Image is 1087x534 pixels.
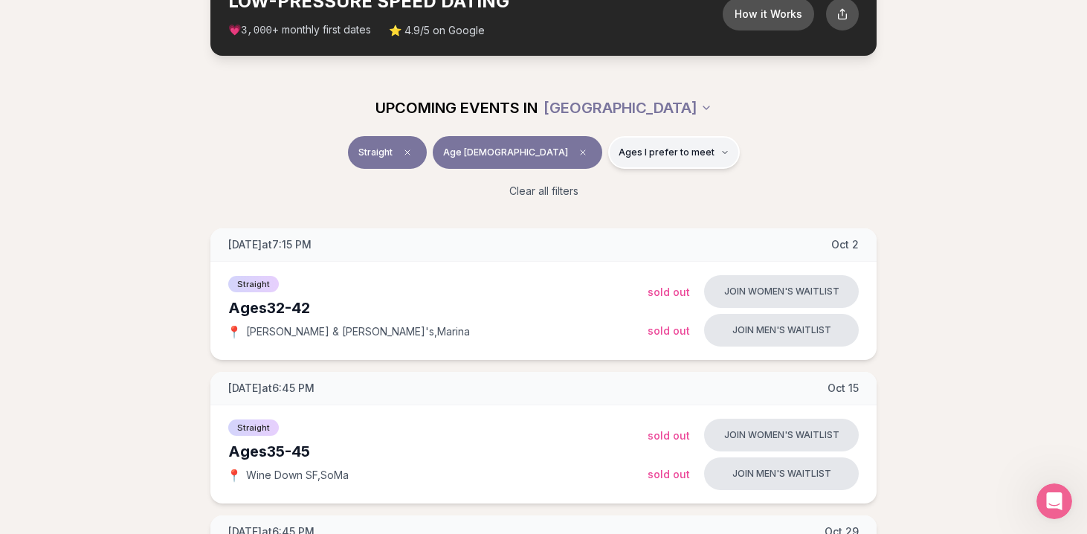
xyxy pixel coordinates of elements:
[228,326,240,338] span: 📍
[228,237,312,252] span: [DATE] at 7:15 PM
[828,381,859,396] span: Oct 15
[704,314,859,347] button: Join men's waitlist
[500,175,587,208] button: Clear all filters
[648,286,690,298] span: Sold Out
[228,276,279,292] span: Straight
[831,237,859,252] span: Oct 2
[433,136,602,169] button: Age [DEMOGRAPHIC_DATA]Clear age
[543,91,712,124] button: [GEOGRAPHIC_DATA]
[228,441,648,462] div: Ages 35-45
[704,419,859,451] button: Join women's waitlist
[704,275,859,308] button: Join women's waitlist
[1036,483,1072,519] iframe: Intercom live chat
[358,147,393,158] span: Straight
[348,136,427,169] button: StraightClear event type filter
[375,97,538,118] span: UPCOMING EVENTS IN
[704,457,859,490] button: Join men's waitlist
[241,25,272,36] span: 3,000
[443,147,568,158] span: Age [DEMOGRAPHIC_DATA]
[648,324,690,337] span: Sold Out
[228,297,648,318] div: Ages 32-42
[228,419,279,436] span: Straight
[574,144,592,161] span: Clear age
[389,23,485,38] span: ⭐ 4.9/5 on Google
[228,22,371,38] span: 💗 + monthly first dates
[648,429,690,442] span: Sold Out
[228,381,315,396] span: [DATE] at 6:45 PM
[246,468,349,483] span: Wine Down SF , SoMa
[619,147,715,158] span: Ages I prefer to meet
[648,468,690,480] span: Sold Out
[608,136,740,169] button: Ages I prefer to meet
[399,144,416,161] span: Clear event type filter
[246,324,470,339] span: [PERSON_NAME] & [PERSON_NAME]'s , Marina
[228,469,240,481] span: 📍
